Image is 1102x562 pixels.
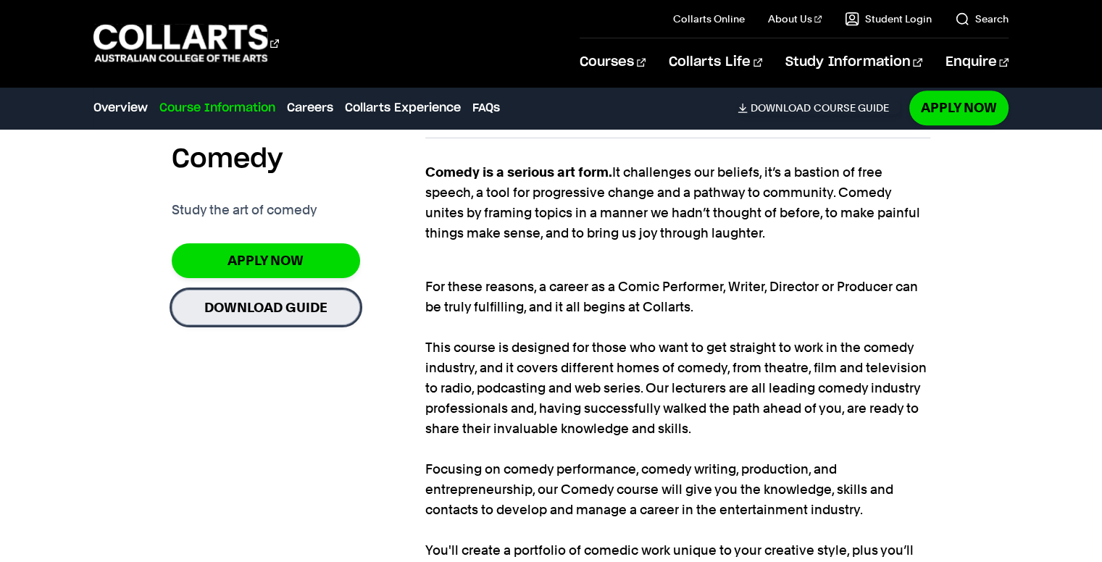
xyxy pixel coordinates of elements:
a: Course Information [159,99,275,117]
p: Study the art of comedy [172,200,317,220]
h2: Comedy [172,143,283,175]
span: Download [751,101,811,114]
a: Courses [580,38,646,86]
strong: Comedy is a serious art form. [425,164,612,180]
a: Collarts Life [669,38,762,86]
a: Collarts Online [673,12,745,26]
a: Study Information [785,38,922,86]
a: Overview [93,99,148,117]
p: It challenges our beliefs, it’s a bastion of free speech, a tool for progressive change and a pat... [425,162,931,243]
a: DownloadCourse Guide [738,101,901,114]
a: FAQs [472,99,500,117]
div: Go to homepage [93,22,279,64]
a: Collarts Experience [345,99,461,117]
a: Student Login [845,12,932,26]
a: Apply Now [172,243,360,277]
a: Apply Now [909,91,1009,125]
a: Enquire [946,38,1009,86]
a: Download Guide [172,290,360,325]
a: Search [955,12,1009,26]
a: About Us [768,12,822,26]
a: Careers [287,99,333,117]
